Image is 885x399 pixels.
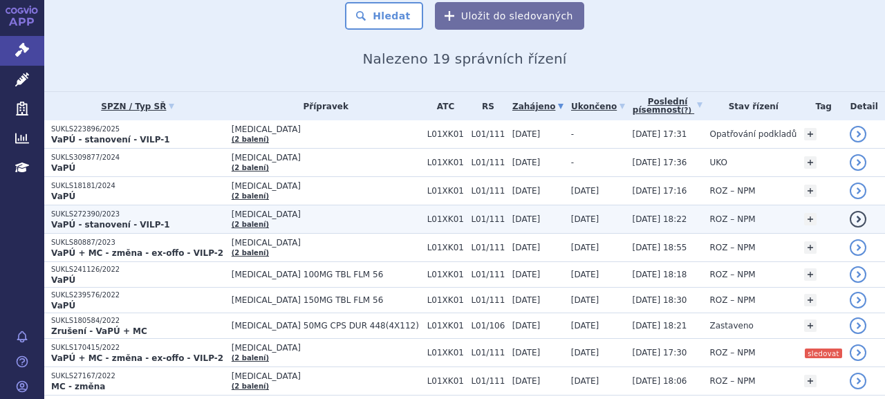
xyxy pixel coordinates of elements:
p: SUKLS241126/2022 [51,265,225,275]
a: detail [850,344,866,361]
a: detail [850,211,866,228]
a: + [804,375,817,387]
span: [DATE] [512,214,541,224]
span: L01/111 [471,243,505,252]
a: + [804,128,817,140]
span: [MEDICAL_DATA] 150MG TBL FLM 56 [232,295,420,305]
a: detail [850,126,866,142]
a: + [804,319,817,332]
span: [DATE] 18:22 [633,214,687,224]
span: L01XK01 [427,295,465,305]
a: + [804,213,817,225]
p: SUKLS223896/2025 [51,124,225,134]
span: [DATE] 17:16 [633,186,687,196]
span: UKO [710,158,727,167]
span: L01XK01 [427,321,465,331]
strong: VaPÚ [51,163,75,173]
span: Zastaveno [710,321,754,331]
th: RS [464,92,505,120]
a: (2 balení) [232,382,269,390]
abbr: (?) [681,106,691,115]
a: Poslednípísemnost(?) [633,92,703,120]
span: Nalezeno 19 správních řízení [362,50,566,67]
span: L01/111 [471,376,505,386]
span: [DATE] [512,186,541,196]
span: [MEDICAL_DATA] [232,343,420,353]
span: [MEDICAL_DATA] [232,153,420,163]
a: detail [850,154,866,171]
span: [DATE] 18:30 [633,295,687,305]
span: L01/106 [471,321,505,331]
span: ROZ – NPM [710,348,756,358]
button: Hledat [345,2,423,30]
span: [MEDICAL_DATA] 100MG TBL FLM 56 [232,270,420,279]
span: L01XK01 [427,348,465,358]
span: [DATE] [512,243,541,252]
span: L01/111 [471,348,505,358]
strong: VaPÚ + MC - změna - ex-offo - VILP-2 [51,248,223,258]
p: SUKLS239576/2022 [51,290,225,300]
span: L01XK01 [427,158,465,167]
span: [DATE] [512,158,541,167]
strong: VaPÚ + MC - změna - ex-offo - VILP-2 [51,353,223,363]
th: Tag [797,92,843,120]
span: [DATE] 18:55 [633,243,687,252]
span: ROZ – NPM [710,186,756,196]
span: - [571,158,574,167]
p: SUKLS27167/2022 [51,371,225,381]
strong: MC - změna [51,382,105,391]
a: (2 balení) [232,136,269,143]
p: SUKLS272390/2023 [51,210,225,219]
a: detail [850,266,866,283]
a: (2 balení) [232,354,269,362]
span: ROZ – NPM [710,270,756,279]
span: [DATE] [512,321,541,331]
th: Přípravek [225,92,420,120]
span: [DATE] 17:36 [633,158,687,167]
a: + [804,268,817,281]
strong: VaPÚ [51,301,75,310]
i: sledovat [805,349,842,358]
p: SUKLS18181/2024 [51,181,225,191]
span: L01XK01 [427,129,465,139]
span: [DATE] 17:30 [633,348,687,358]
p: SUKLS309877/2024 [51,153,225,163]
span: L01/111 [471,295,505,305]
span: L01XK01 [427,186,465,196]
span: [DATE] 18:18 [633,270,687,279]
span: L01XK01 [427,214,465,224]
a: detail [850,317,866,334]
span: [DATE] 17:31 [633,129,687,139]
span: [DATE] 18:06 [633,376,687,386]
span: [DATE] [571,243,599,252]
a: SPZN / Typ SŘ [51,97,225,116]
span: [DATE] [571,348,599,358]
span: ROZ – NPM [710,214,756,224]
span: - [571,129,574,139]
span: [DATE] [512,376,541,386]
span: [MEDICAL_DATA] [232,238,420,248]
p: SUKLS180584/2022 [51,316,225,326]
a: (2 balení) [232,192,269,200]
span: ROZ – NPM [710,295,756,305]
a: detail [850,373,866,389]
span: [MEDICAL_DATA] 50MG CPS DUR 448(4X112) [232,321,420,331]
span: L01/111 [471,129,505,139]
span: [DATE] [512,295,541,305]
span: [MEDICAL_DATA] [232,181,420,191]
a: + [804,185,817,197]
span: [MEDICAL_DATA] [232,124,420,134]
strong: VaPÚ - stanovení - VILP-1 [51,135,170,145]
strong: VaPÚ [51,192,75,201]
th: Detail [843,92,885,120]
span: [DATE] 18:21 [633,321,687,331]
a: (2 balení) [232,221,269,228]
span: L01/111 [471,186,505,196]
button: Uložit do sledovaných [435,2,584,30]
th: Stav řízení [703,92,798,120]
a: (2 balení) [232,164,269,171]
span: [DATE] [512,348,541,358]
a: detail [850,292,866,308]
p: SUKLS80887/2023 [51,238,225,248]
span: [MEDICAL_DATA] [232,210,420,219]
